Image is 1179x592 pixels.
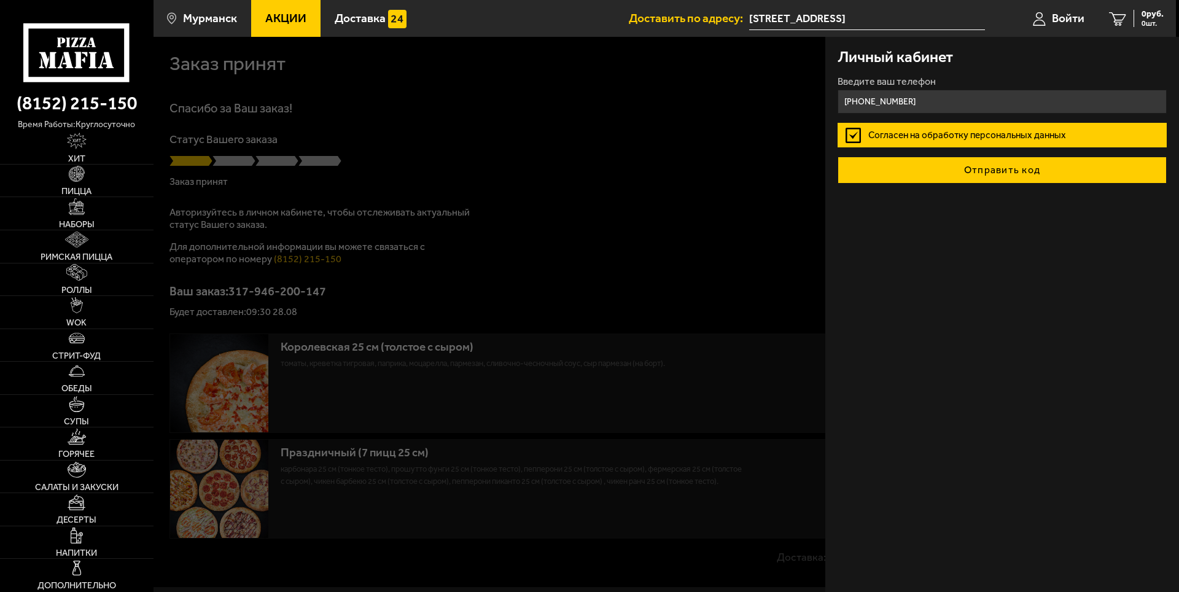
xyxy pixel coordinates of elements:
button: Отправить код [838,157,1167,184]
span: Хит [68,154,85,163]
span: Наборы [59,220,95,228]
label: Введите ваш телефон [838,77,1167,87]
span: Войти [1052,12,1084,24]
span: Роллы [61,286,92,294]
span: Салаты и закуски [35,483,119,491]
span: Дополнительно [37,581,116,590]
h3: Личный кабинет [838,49,953,64]
span: WOK [66,318,87,327]
span: Римская пицца [41,252,112,261]
span: Акции [265,12,306,24]
span: Десерты [56,515,96,524]
span: Доставить по адресу: [629,12,749,24]
span: 0 шт. [1142,20,1164,27]
span: Горячее [58,450,95,458]
span: Пицца [61,187,91,195]
span: Мурманск [183,12,237,24]
span: Доставка [335,12,386,24]
span: Супы [64,417,89,426]
img: 15daf4d41897b9f0e9f617042186c801.svg [388,10,407,28]
span: 0 руб. [1142,10,1164,18]
input: Ваш адрес доставки [749,7,985,30]
span: Обеды [61,384,92,392]
span: Напитки [56,548,97,557]
span: Стрит-фуд [52,351,101,360]
label: Согласен на обработку персональных данных [838,123,1167,147]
